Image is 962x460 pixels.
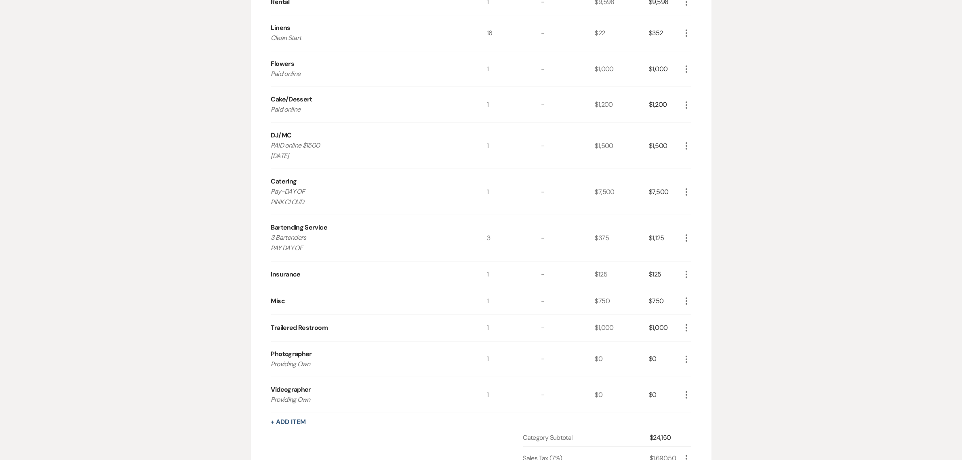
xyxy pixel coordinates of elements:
[271,359,465,369] p: Providing Own
[541,288,595,314] div: -
[595,215,649,261] div: $375
[649,123,681,169] div: $1,500
[487,262,541,288] div: 1
[271,23,290,33] div: Linens
[271,59,295,69] div: Flowers
[271,232,465,253] p: 3 Bartenders PAY DAY OF
[595,377,649,413] div: $0
[595,262,649,288] div: $125
[541,315,595,341] div: -
[595,342,649,377] div: $0
[595,288,649,314] div: $750
[595,123,649,169] div: $1,500
[649,87,681,122] div: $1,200
[649,15,681,51] div: $352
[487,342,541,377] div: 1
[487,15,541,51] div: 16
[541,169,595,215] div: -
[541,87,595,122] div: -
[487,288,541,314] div: 1
[271,95,312,104] div: Cake/Dessert
[541,342,595,377] div: -
[271,395,465,405] p: Providing Own
[649,215,681,261] div: $1,125
[487,315,541,341] div: 1
[271,349,312,359] div: Photographer
[649,288,681,314] div: $750
[595,15,649,51] div: $22
[487,51,541,87] div: 1
[649,51,681,87] div: $1,000
[487,123,541,169] div: 1
[595,51,649,87] div: $1,000
[271,131,292,140] div: DJ/MC
[595,315,649,341] div: $1,000
[271,296,285,306] div: Misc
[487,169,541,215] div: 1
[649,315,681,341] div: $1,000
[271,419,306,425] button: + Add Item
[541,51,595,87] div: -
[541,15,595,51] div: -
[649,262,681,288] div: $125
[271,140,465,161] p: PAID online $1500 [DATE]
[271,186,465,207] p: Pay-DAY OF PINK CLOUD
[271,385,311,395] div: Videographer
[271,69,465,79] p: Paid online
[649,377,681,413] div: $0
[487,377,541,413] div: 1
[487,215,541,261] div: 3
[650,433,681,443] div: $24,150
[541,262,595,288] div: -
[271,223,327,232] div: Bartending Service
[541,377,595,413] div: -
[271,33,465,43] p: Clean Start
[595,87,649,122] div: $1,200
[271,323,328,333] div: Trailered Restroom
[523,433,650,443] div: Category Subtotal
[595,169,649,215] div: $7,500
[649,169,681,215] div: $7,500
[649,342,681,377] div: $0
[271,270,301,279] div: Insurance
[541,215,595,261] div: -
[271,177,297,186] div: Catering
[271,104,465,115] p: Paid online
[487,87,541,122] div: 1
[541,123,595,169] div: -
